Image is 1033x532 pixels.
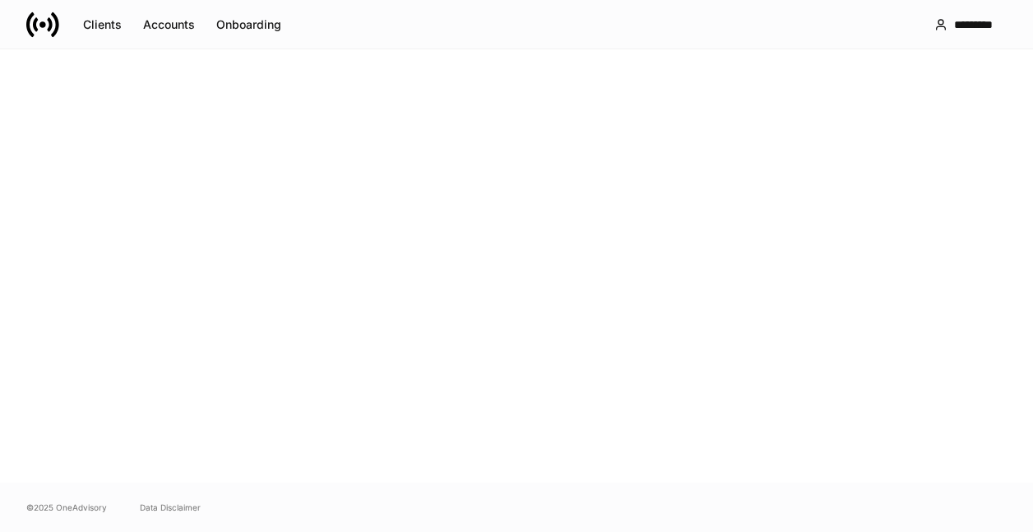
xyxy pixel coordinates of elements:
button: Clients [72,12,132,38]
a: Data Disclaimer [140,501,201,514]
div: Clients [83,19,122,30]
button: Onboarding [206,12,292,38]
div: Onboarding [216,19,281,30]
span: © 2025 OneAdvisory [26,501,107,514]
div: Accounts [143,19,195,30]
button: Accounts [132,12,206,38]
